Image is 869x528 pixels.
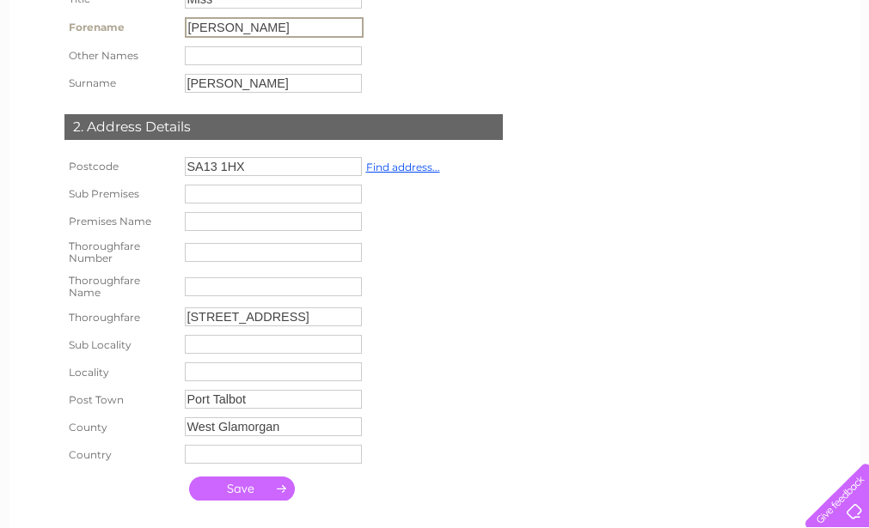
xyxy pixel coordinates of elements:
[566,73,599,86] a: Water
[609,73,647,86] a: Energy
[60,153,181,180] th: Postcode
[60,42,181,70] th: Other Names
[60,13,181,42] th: Forename
[60,303,181,331] th: Thoroughfare
[64,114,503,140] div: 2. Address Details
[60,235,181,270] th: Thoroughfare Number
[60,358,181,385] th: Locality
[658,73,709,86] a: Telecoms
[812,73,853,86] a: Log out
[30,45,118,97] img: logo.png
[719,73,744,86] a: Blog
[60,208,181,235] th: Premises Name
[189,476,295,501] input: Submit
[29,9,841,83] div: Clear Business is a trading name of Verastar Limited (registered in [GEOGRAPHIC_DATA] No. 3667643...
[755,73,797,86] a: Contact
[60,331,181,358] th: Sub Locality
[60,440,181,468] th: Country
[60,413,181,440] th: County
[366,161,440,173] a: Find address...
[60,385,181,413] th: Post Town
[60,270,181,304] th: Thoroughfare Name
[60,70,181,97] th: Surname
[545,9,664,30] a: 0333 014 3131
[60,180,181,208] th: Sub Premises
